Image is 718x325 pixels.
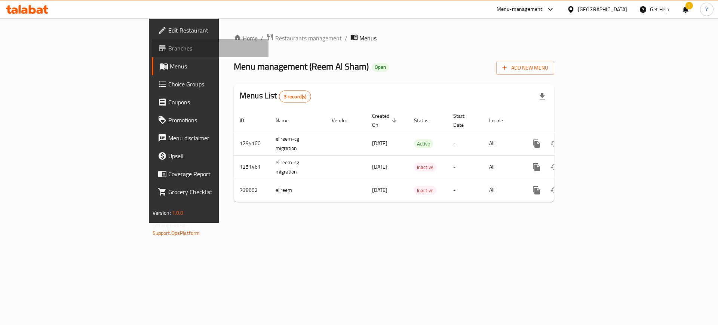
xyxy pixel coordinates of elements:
[453,111,474,129] span: Start Date
[168,169,263,178] span: Coverage Report
[168,26,263,35] span: Edit Restaurant
[546,135,564,153] button: Change Status
[528,158,546,176] button: more
[152,39,269,57] a: Branches
[168,98,263,107] span: Coupons
[447,132,483,155] td: -
[372,162,387,172] span: [DATE]
[266,33,342,43] a: Restaurants management
[168,80,263,89] span: Choice Groups
[270,179,326,202] td: el reem
[705,5,708,13] span: Y
[152,75,269,93] a: Choice Groups
[533,88,551,105] div: Export file
[483,132,522,155] td: All
[497,5,543,14] div: Menu-management
[270,155,326,179] td: el reem-cg migration
[447,155,483,179] td: -
[234,58,369,75] span: Menu management ( Reem Al Sham )
[152,165,269,183] a: Coverage Report
[496,61,554,75] button: Add New Menu
[168,134,263,142] span: Menu disclaimer
[276,116,298,125] span: Name
[372,64,389,70] span: Open
[279,93,311,100] span: 3 record(s)
[372,111,399,129] span: Created On
[345,34,347,43] li: /
[483,179,522,202] td: All
[483,155,522,179] td: All
[168,116,263,125] span: Promotions
[447,179,483,202] td: -
[275,34,342,43] span: Restaurants management
[152,21,269,39] a: Edit Restaurant
[152,111,269,129] a: Promotions
[372,185,387,195] span: [DATE]
[522,109,605,132] th: Actions
[152,183,269,201] a: Grocery Checklist
[414,186,436,195] span: Inactive
[152,93,269,111] a: Coupons
[240,116,254,125] span: ID
[502,63,548,73] span: Add New Menu
[414,163,436,172] span: Inactive
[528,135,546,153] button: more
[578,5,627,13] div: [GEOGRAPHIC_DATA]
[359,34,377,43] span: Menus
[372,63,389,72] div: Open
[170,62,263,71] span: Menus
[153,208,171,218] span: Version:
[168,151,263,160] span: Upsell
[172,208,184,218] span: 1.0.0
[414,116,438,125] span: Status
[152,129,269,147] a: Menu disclaimer
[528,181,546,199] button: more
[234,109,605,202] table: enhanced table
[234,33,554,43] nav: breadcrumb
[546,158,564,176] button: Change Status
[332,116,357,125] span: Vendor
[270,132,326,155] td: el reem-cg migration
[153,221,187,230] span: Get support on:
[279,91,312,102] div: Total records count
[414,139,433,148] span: Active
[152,147,269,165] a: Upsell
[153,228,200,238] a: Support.OpsPlatform
[546,181,564,199] button: Change Status
[240,90,311,102] h2: Menus List
[152,57,269,75] a: Menus
[168,187,263,196] span: Grocery Checklist
[489,116,513,125] span: Locale
[372,138,387,148] span: [DATE]
[168,44,263,53] span: Branches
